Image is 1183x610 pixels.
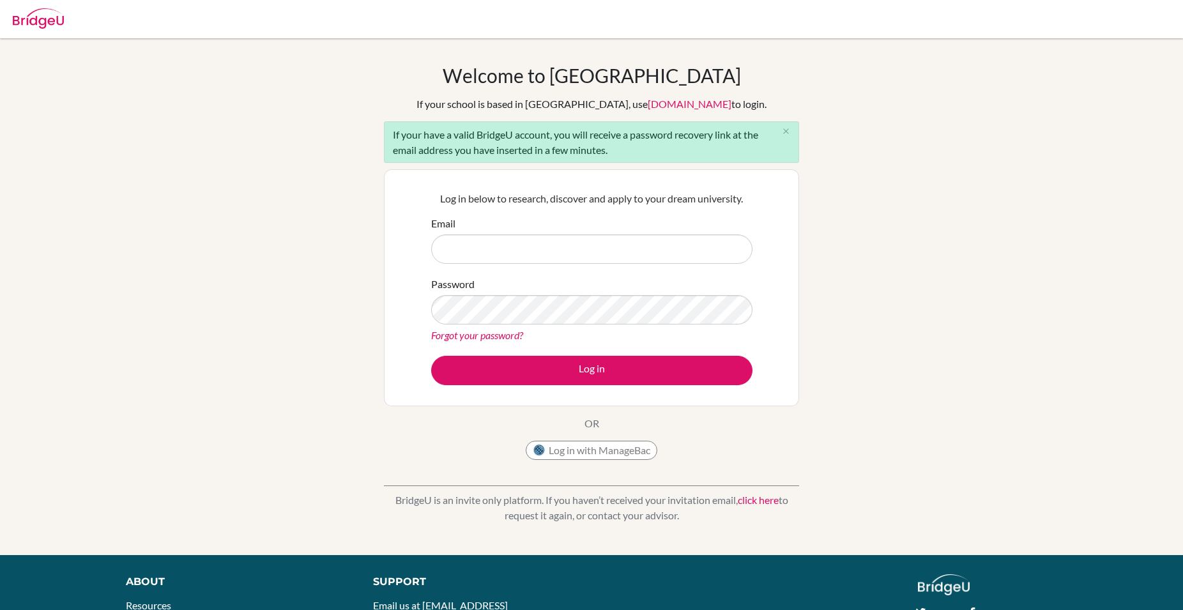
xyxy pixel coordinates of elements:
img: Bridge-U [13,8,64,29]
a: Forgot your password? [431,329,523,341]
i: close [781,126,791,136]
div: Support [373,574,577,590]
div: If your school is based in [GEOGRAPHIC_DATA], use to login. [416,96,767,112]
img: logo_white@2x-f4f0deed5e89b7ecb1c2cc34c3e3d731f90f0f143d5ea2071677605dd97b5244.png [918,574,970,595]
h1: Welcome to [GEOGRAPHIC_DATA] [443,64,741,87]
button: Log in with ManageBac [526,441,657,460]
a: [DOMAIN_NAME] [648,98,731,110]
label: Email [431,216,455,231]
p: OR [584,416,599,431]
div: About [126,574,344,590]
p: BridgeU is an invite only platform. If you haven’t received your invitation email, to request it ... [384,492,799,523]
button: Log in [431,356,752,385]
label: Password [431,277,475,292]
button: Close [773,122,798,141]
a: click here [738,494,779,506]
p: Log in below to research, discover and apply to your dream university. [431,191,752,206]
div: If your have a valid BridgeU account, you will receive a password recovery link at the email addr... [384,121,799,163]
